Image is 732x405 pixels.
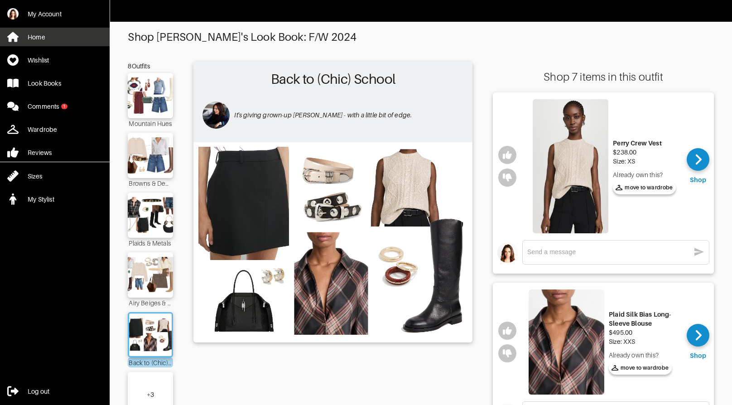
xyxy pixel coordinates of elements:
div: Shop [690,351,706,360]
div: Already own this? [613,170,676,179]
img: Perry Crew Vest [533,99,608,233]
div: Size: XS [613,157,676,166]
div: Sizes [28,172,42,181]
div: Wardrobe [28,125,57,134]
div: Shop 7 items in this outfit [493,71,714,83]
div: My Stylist [28,195,54,204]
span: move to wardrobe [616,183,673,192]
img: Outfit Back to (Chic) School [198,147,468,337]
div: Browns & Denim [128,178,173,188]
img: avatar [497,242,518,263]
div: Plaids & Metals [128,238,173,248]
div: Home [28,33,45,42]
h2: Back to (Chic) School [198,66,468,92]
a: Shop [687,324,709,360]
div: $495.00 [609,328,680,337]
div: Shop [690,175,706,184]
div: Look Books [28,79,61,88]
div: + 3 [147,390,154,399]
div: Log out [28,387,49,396]
div: Airy Beiges & Browns [128,298,173,308]
div: Wishlist [28,56,49,65]
div: 1 [63,104,65,109]
img: avatar [202,101,230,129]
div: Plaid Silk Bias Long-Sleeve Blouse [609,310,680,328]
button: move to wardrobe [613,181,676,194]
div: My Account [28,10,62,19]
div: Mountain Hues [128,118,173,128]
button: move to wardrobe [609,361,672,375]
p: It's giving grown-up [PERSON_NAME] - with a little bit of edge. [234,111,463,120]
a: Shop [687,148,709,184]
div: Back to (Chic) School [128,357,173,367]
img: Outfit Browns & Denim [125,137,177,174]
div: Perry Crew Vest [613,139,676,148]
div: $238.00 [613,148,676,157]
img: Outfit Back to (Chic) School [127,318,174,352]
img: Outfit Plaids & Metals [125,197,177,233]
div: Size: XXS [609,337,680,346]
div: Already own this? [609,351,680,360]
span: move to wardrobe [612,364,669,372]
div: Comments [28,102,59,111]
img: Outfit Mountain Hues [125,77,177,114]
img: Outfit Airy Beiges & Browns [125,257,177,293]
img: Plaid Silk Bias Long-Sleeve Blouse [529,289,604,395]
div: 8 Outfits [128,62,173,71]
div: Reviews [28,148,52,157]
img: 6qyb9WUdZjomKoBSeRaA8smM [7,8,19,19]
div: Shop [PERSON_NAME]'s Look Book: F/W 2024 [128,31,714,43]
